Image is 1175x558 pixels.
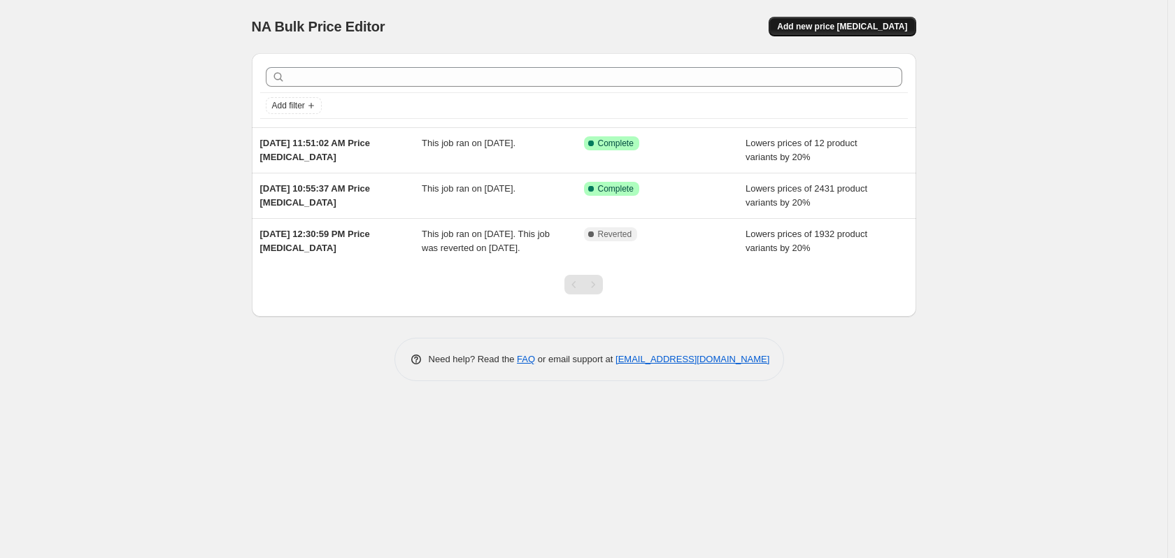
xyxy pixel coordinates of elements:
a: [EMAIL_ADDRESS][DOMAIN_NAME] [615,354,769,364]
span: [DATE] 10:55:37 AM Price [MEDICAL_DATA] [260,183,371,208]
span: Lowers prices of 12 product variants by 20% [746,138,857,162]
span: or email support at [535,354,615,364]
span: Complete [598,138,634,149]
span: Reverted [598,229,632,240]
button: Add filter [266,97,322,114]
span: This job ran on [DATE]. [422,183,515,194]
span: Lowers prices of 1932 product variants by 20% [746,229,867,253]
span: [DATE] 11:51:02 AM Price [MEDICAL_DATA] [260,138,371,162]
span: NA Bulk Price Editor [252,19,385,34]
span: Add filter [272,100,305,111]
a: FAQ [517,354,535,364]
span: Lowers prices of 2431 product variants by 20% [746,183,867,208]
span: [DATE] 12:30:59 PM Price [MEDICAL_DATA] [260,229,370,253]
span: This job ran on [DATE]. This job was reverted on [DATE]. [422,229,550,253]
nav: Pagination [564,275,603,294]
span: Complete [598,183,634,194]
span: Need help? Read the [429,354,518,364]
span: Add new price [MEDICAL_DATA] [777,21,907,32]
span: This job ran on [DATE]. [422,138,515,148]
button: Add new price [MEDICAL_DATA] [769,17,916,36]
